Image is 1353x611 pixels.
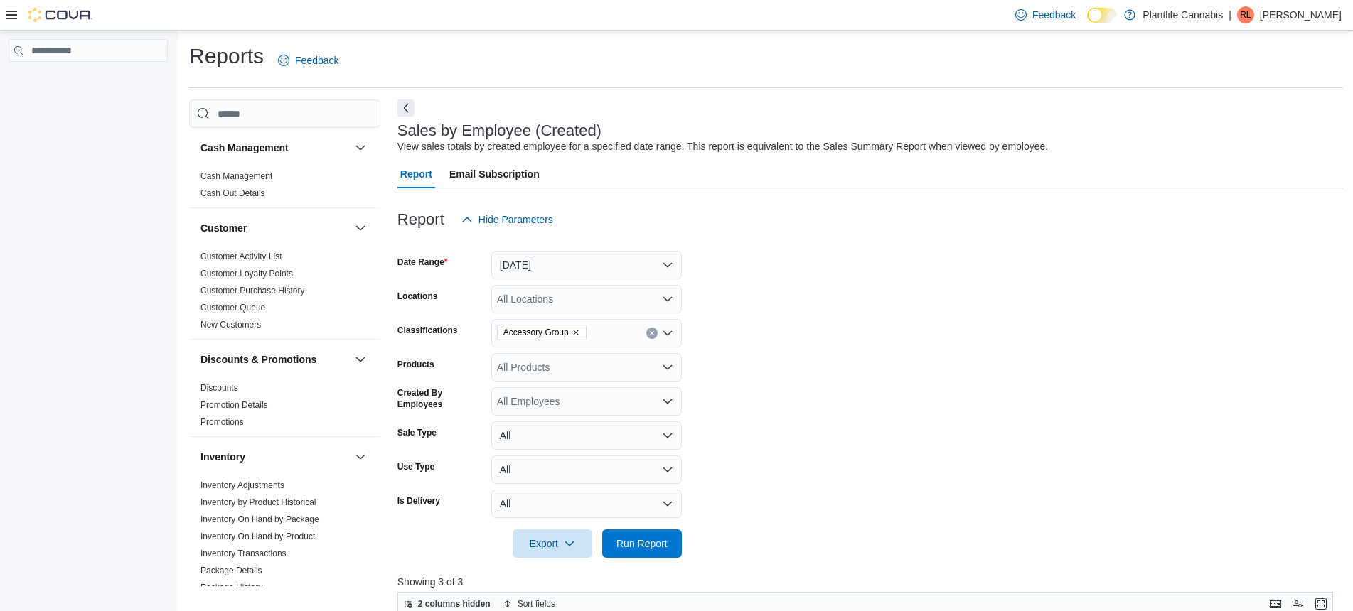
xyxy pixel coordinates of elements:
[200,514,319,524] a: Inventory On Hand by Package
[200,269,293,279] a: Customer Loyalty Points
[418,598,491,610] span: 2 columns hidden
[1240,6,1251,23] span: RL
[200,399,268,411] span: Promotion Details
[200,514,319,525] span: Inventory On Hand by Package
[200,450,245,464] h3: Inventory
[491,251,682,279] button: [DATE]
[1260,6,1342,23] p: [PERSON_NAME]
[200,450,349,464] button: Inventory
[200,286,305,296] a: Customer Purchase History
[352,220,369,237] button: Customer
[200,319,261,330] span: New Customers
[352,139,369,156] button: Cash Management
[662,328,673,339] button: Open list of options
[572,328,580,337] button: Remove Accessory Group from selection in this group
[272,46,344,75] a: Feedback
[200,531,315,542] span: Inventory On Hand by Product
[397,359,434,370] label: Products
[200,352,349,367] button: Discounts & Promotions
[503,325,569,340] span: Accessory Group
[200,548,287,559] span: Inventory Transactions
[662,362,673,373] button: Open list of options
[200,252,282,261] a: Customer Activity List
[200,480,284,490] a: Inventory Adjustments
[397,139,1048,154] div: View sales totals by created employee for a specified date range. This report is equivalent to th...
[449,160,540,188] span: Email Subscription
[491,490,682,518] button: All
[200,582,262,593] span: Package History
[400,160,432,188] span: Report
[397,575,1343,589] p: Showing 3 of 3
[478,212,553,227] span: Hide Parameters
[397,122,601,139] h3: Sales by Employee (Created)
[200,583,262,593] a: Package History
[397,495,440,507] label: Is Delivery
[397,427,437,438] label: Sale Type
[200,302,265,313] span: Customer Queue
[200,383,238,393] a: Discounts
[200,480,284,491] span: Inventory Adjustments
[513,529,592,558] button: Export
[9,65,168,99] nav: Complex example
[200,268,293,279] span: Customer Loyalty Points
[491,455,682,484] button: All
[352,448,369,465] button: Inventory
[189,248,380,339] div: Customer
[397,291,438,302] label: Locations
[602,529,682,558] button: Run Report
[200,221,247,235] h3: Customer
[397,387,486,410] label: Created By Employees
[200,141,349,155] button: Cash Management
[200,531,315,541] a: Inventory On Hand by Product
[518,598,555,610] span: Sort fields
[662,293,673,305] button: Open list of options
[200,141,289,155] h3: Cash Management
[189,168,380,207] div: Cash Management
[189,42,264,70] h1: Reports
[397,211,444,228] h3: Report
[189,379,380,436] div: Discounts & Promotions
[521,529,584,558] span: Export
[397,99,415,117] button: Next
[200,417,244,427] a: Promotions
[1229,6,1231,23] p: |
[1237,6,1254,23] div: Rob Loree
[352,351,369,368] button: Discounts & Promotions
[491,421,682,450] button: All
[662,396,673,407] button: Open list of options
[397,325,458,336] label: Classifications
[200,320,261,330] a: New Customers
[200,352,316,367] h3: Discounts & Promotions
[1010,1,1081,29] a: Feedback
[1143,6,1223,23] p: Plantlife Cannabis
[28,8,92,22] img: Cova
[200,497,316,508] span: Inventory by Product Historical
[200,566,262,575] a: Package Details
[616,536,668,551] span: Run Report
[200,285,305,296] span: Customer Purchase History
[497,325,587,340] span: Accessory Group
[200,171,272,182] span: Cash Management
[200,382,238,394] span: Discounts
[200,303,265,313] a: Customer Queue
[295,53,338,67] span: Feedback
[200,497,316,507] a: Inventory by Product Historical
[200,188,265,198] a: Cash Out Details
[200,171,272,181] a: Cash Management
[200,400,268,410] a: Promotion Details
[200,251,282,262] span: Customer Activity List
[1032,8,1076,22] span: Feedback
[200,188,265,199] span: Cash Out Details
[646,328,658,339] button: Clear input
[397,256,448,268] label: Date Range
[456,205,559,234] button: Hide Parameters
[200,416,244,428] span: Promotions
[200,548,287,558] a: Inventory Transactions
[200,565,262,576] span: Package Details
[200,221,349,235] button: Customer
[397,461,434,472] label: Use Type
[1087,8,1117,23] input: Dark Mode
